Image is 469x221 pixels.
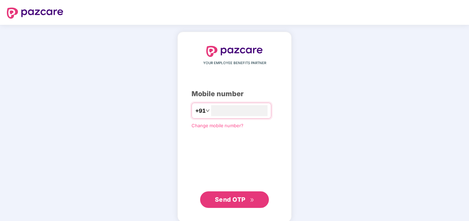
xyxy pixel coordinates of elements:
[7,8,63,19] img: logo
[192,89,277,99] div: Mobile number
[215,196,246,203] span: Send OTP
[206,109,210,113] span: down
[206,46,263,57] img: logo
[250,198,254,202] span: double-right
[203,60,266,66] span: YOUR EMPLOYEE BENEFITS PARTNER
[195,107,206,115] span: +91
[192,123,243,128] a: Change mobile number?
[200,191,269,208] button: Send OTPdouble-right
